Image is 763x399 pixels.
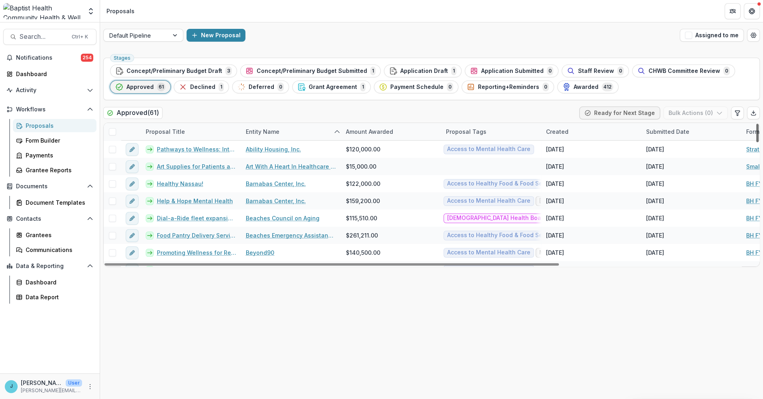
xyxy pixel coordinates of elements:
[157,231,236,240] a: Food Pantry Delivery Service for Seniors
[126,68,222,75] span: Concept/Preliminary Budget Draft
[13,163,96,177] a: Grantee Reports
[13,243,96,256] a: Communications
[26,198,90,207] div: Document Templates
[747,29,760,42] button: Open table manager
[13,196,96,209] a: Document Templates
[126,229,139,242] button: edit
[103,107,163,119] h2: Approved ( 61 )
[646,145,664,153] div: [DATE]
[346,179,380,188] span: $122,000.00
[157,145,236,153] a: Pathways to Wellness: Integrated Mental Health Access for Northeast [US_STATE] Villages Supportiv...
[20,33,67,40] span: Search...
[157,248,236,257] a: Promoting Wellness for Refugees
[292,81,371,93] button: Grant Agreement1
[246,162,336,171] a: Art With A Heart In Healthcare Inc
[725,3,741,19] button: Partners
[16,216,84,222] span: Contacts
[126,143,139,156] button: edit
[646,197,664,205] div: [DATE]
[465,64,558,77] button: Application Submitted0
[747,107,760,119] button: Export table data
[26,278,90,286] div: Dashboard
[546,214,564,222] div: [DATE]
[462,81,554,93] button: Reporting+Reminders0
[141,123,241,140] div: Proposal Title
[13,149,96,162] a: Payments
[731,107,744,119] button: Edit table settings
[346,162,376,171] span: $15,000.00
[542,83,549,91] span: 0
[541,123,641,140] div: Created
[66,379,82,387] p: User
[649,68,720,75] span: CHWB Committee Review
[16,106,84,113] span: Workflows
[579,107,660,119] button: Ready for Next Stage
[481,68,544,75] span: Application Submitted
[246,248,274,257] a: Beyond90
[246,179,306,188] a: Barnabas Center, Inc.
[3,29,96,45] button: Search...
[13,290,96,304] a: Data Report
[26,121,90,130] div: Proposals
[10,384,13,389] div: Jennifer
[341,123,441,140] div: Amount Awarded
[26,166,90,174] div: Grantee Reports
[157,179,203,188] a: Healthy Nassau!
[110,81,171,93] button: Approved61
[126,195,139,208] button: edit
[257,68,367,75] span: Concept/Preliminary Budget Submitted
[26,136,90,145] div: Form Builder
[26,151,90,159] div: Payments
[641,127,694,136] div: Submitted Date
[390,84,444,91] span: Payment Schedule
[646,179,664,188] div: [DATE]
[219,83,224,91] span: 1
[246,197,306,205] a: Barnabas Center, Inc.
[574,84,598,91] span: Awarded
[21,379,62,387] p: [PERSON_NAME]
[3,103,96,116] button: Open Workflows
[3,260,96,272] button: Open Data & Reporting
[441,123,541,140] div: Proposal Tags
[541,127,573,136] div: Created
[13,276,96,289] a: Dashboard
[346,248,380,257] span: $140,500.00
[341,127,398,136] div: Amount Awarded
[190,84,215,91] span: Declined
[646,162,664,171] div: [DATE]
[478,84,539,91] span: Reporting+Reminders
[646,214,664,222] div: [DATE]
[157,197,233,205] a: Help & Hope Mental Health
[374,81,458,93] button: Payment Schedule0
[157,214,236,222] a: Dial-a-Ride fleet expansion & outreach video
[16,54,81,61] span: Notifications
[241,127,284,136] div: Entity Name
[70,32,90,41] div: Ctrl + K
[246,145,301,153] a: Ability Housing, Inc.
[578,68,614,75] span: Staff Review
[110,64,237,77] button: Concept/Preliminary Budget Draft3
[632,64,735,77] button: CHWB Committee Review0
[723,66,730,75] span: 0
[13,134,96,147] a: Form Builder
[3,212,96,225] button: Open Contacts
[546,162,564,171] div: [DATE]
[3,84,96,97] button: Open Activity
[85,3,96,19] button: Open entity switcher
[309,84,357,91] span: Grant Agreement
[744,3,760,19] button: Get Help
[187,29,245,42] button: New Proposal
[641,123,741,140] div: Submitted Date
[346,231,378,240] span: $261,211.00
[246,231,336,240] a: Beaches Emergency Assistance Ministry
[3,3,82,19] img: Baptist Health Community Health & Well Being logo
[680,29,744,42] button: Assigned to me
[241,123,341,140] div: Entity Name
[13,228,96,242] a: Grantees
[85,382,95,391] button: More
[246,214,319,222] a: Beaches Council on Aging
